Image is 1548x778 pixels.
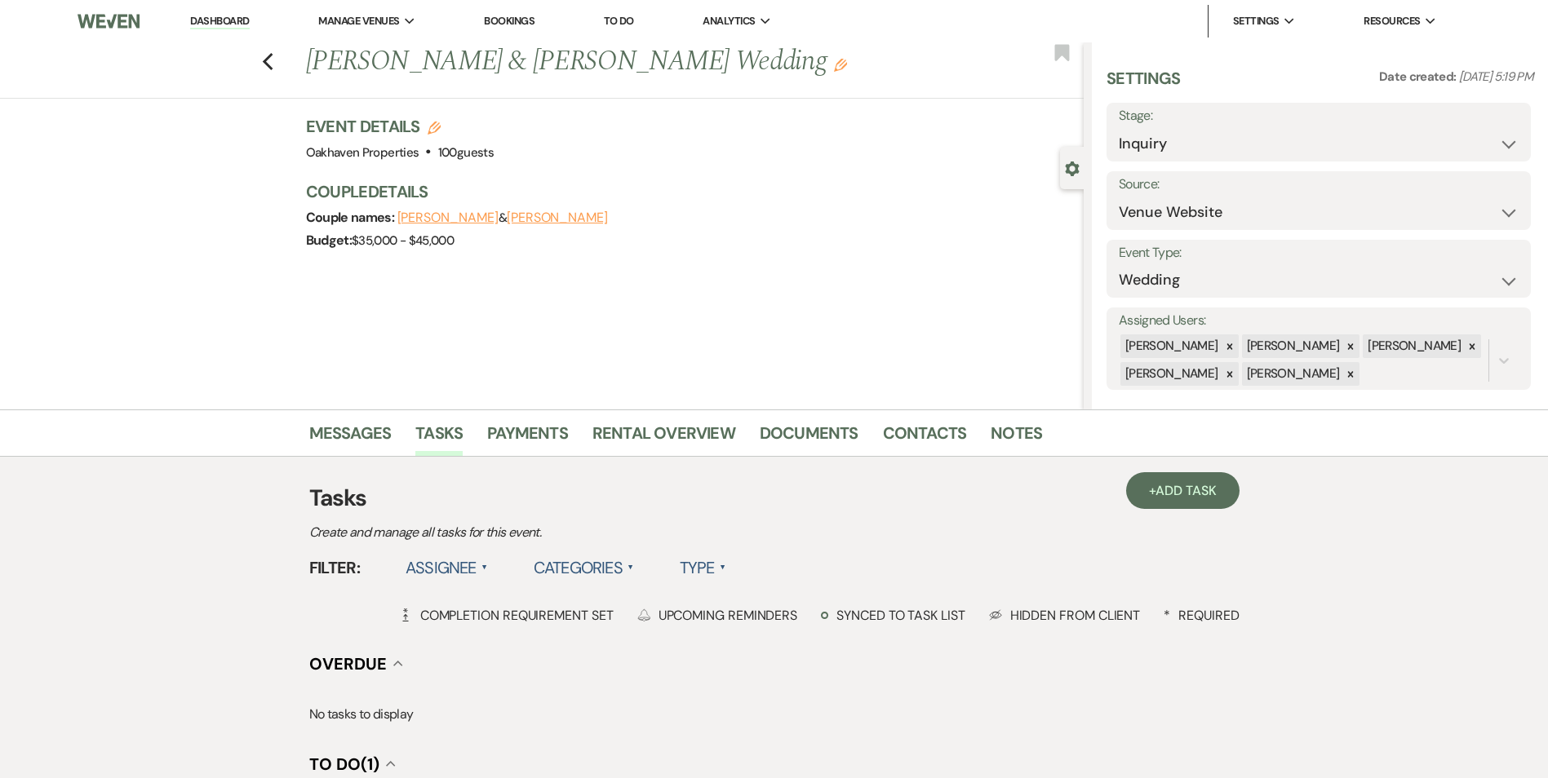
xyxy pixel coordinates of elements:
div: [PERSON_NAME] [1242,362,1342,386]
span: Overdue [309,653,387,674]
span: ▲ [720,561,726,574]
h3: Settings [1107,67,1181,103]
label: Stage: [1119,104,1519,128]
label: Source: [1119,173,1519,197]
span: Date created: [1379,69,1459,85]
span: Budget: [306,232,353,249]
div: [PERSON_NAME] [1363,334,1463,358]
span: [DATE] 5:19 PM [1459,69,1533,85]
span: Add Task [1155,482,1216,499]
label: Categories [534,553,634,582]
h3: Event Details [306,115,494,138]
a: +Add Task [1126,472,1239,509]
img: Weven Logo [78,4,140,38]
span: To Do (1) [309,754,379,775]
div: Completion Requirement Set [399,607,614,624]
div: Upcoming Reminders [637,607,798,624]
span: $35,000 - $45,000 [352,232,454,249]
a: Dashboard [190,14,249,29]
p: Create and manage all tasks for this event. [309,522,880,543]
span: & [397,210,608,226]
a: Bookings [484,14,534,28]
a: Rental Overview [592,420,735,456]
label: Event Type: [1119,241,1519,265]
a: Tasks [415,420,463,456]
button: Close lead details [1065,160,1080,175]
div: Required [1164,607,1239,624]
h3: Couple Details [306,180,1067,203]
p: No tasks to display [309,704,1240,725]
span: 100 guests [438,144,494,161]
label: Assignee [406,553,488,582]
a: Payments [487,420,568,456]
div: [PERSON_NAME] [1120,334,1221,358]
label: Type [680,553,726,582]
button: To Do(1) [309,756,396,772]
span: ▲ [481,561,488,574]
div: Hidden from Client [989,607,1141,624]
span: Oakhaven Properties [306,144,419,161]
a: Contacts [883,420,967,456]
span: ▲ [628,561,634,574]
button: Overdue [309,656,403,672]
span: Filter: [309,555,361,580]
span: Settings [1233,13,1280,29]
h3: Tasks [309,481,1240,515]
h1: [PERSON_NAME] & [PERSON_NAME] Wedding [306,42,922,82]
span: Couple names: [306,209,397,226]
div: Synced to task list [821,607,965,624]
button: [PERSON_NAME] [397,211,499,224]
div: [PERSON_NAME] [1120,362,1221,386]
span: Resources [1364,13,1420,29]
button: Edit [834,57,847,72]
a: To Do [604,14,634,28]
button: [PERSON_NAME] [507,211,608,224]
span: Analytics [703,13,755,29]
a: Messages [309,420,392,456]
a: Documents [760,420,858,456]
span: Manage Venues [318,13,399,29]
div: [PERSON_NAME] [1242,334,1342,358]
label: Assigned Users: [1119,309,1519,333]
a: Notes [991,420,1042,456]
